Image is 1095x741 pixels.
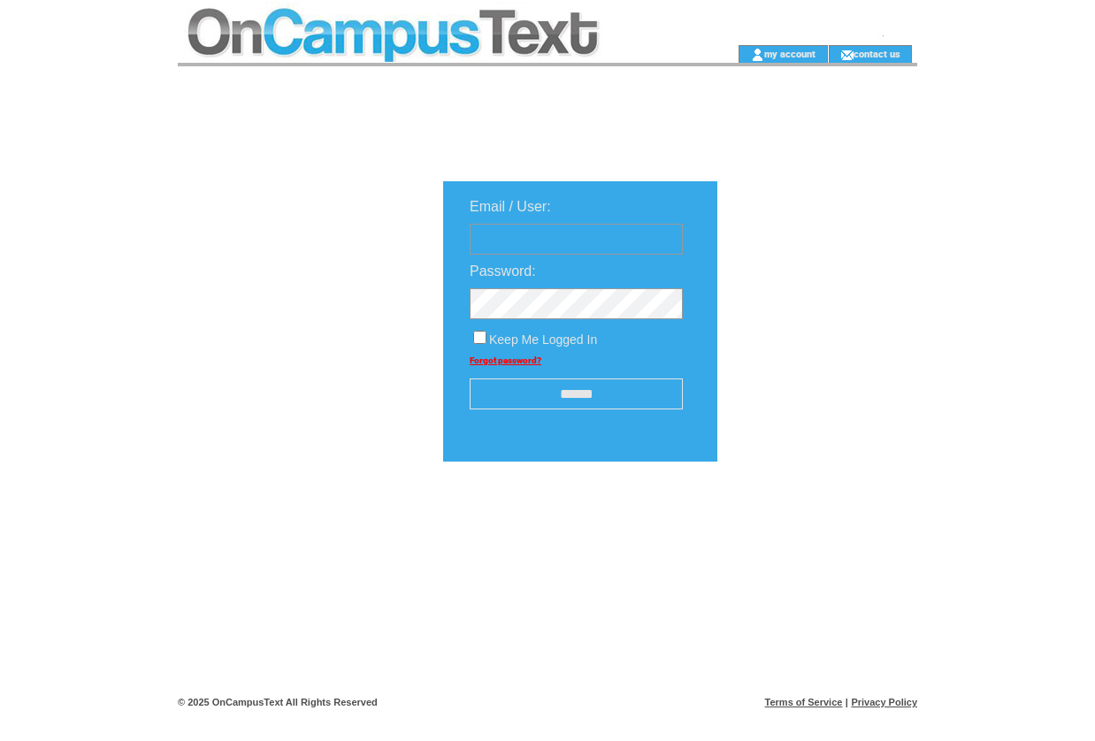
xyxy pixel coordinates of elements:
span: © 2025 OnCampusText All Rights Reserved [178,697,378,707]
span: | [846,697,848,707]
a: Forgot password? [470,355,541,365]
img: account_icon.gif [751,48,764,62]
a: Privacy Policy [851,697,917,707]
span: Keep Me Logged In [489,332,597,347]
span: Password: [470,264,536,279]
a: Terms of Service [765,697,843,707]
img: transparent.png [769,506,857,528]
img: contact_us_icon.gif [840,48,854,62]
a: my account [764,48,816,59]
a: contact us [854,48,900,59]
span: Email / User: [470,199,551,214]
